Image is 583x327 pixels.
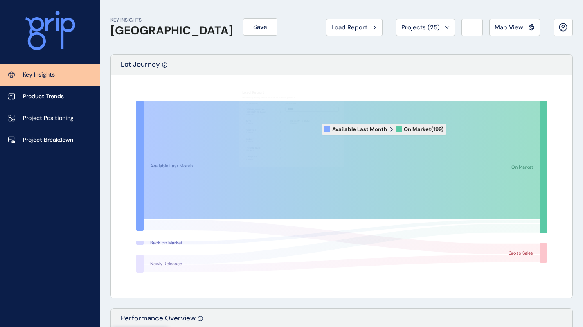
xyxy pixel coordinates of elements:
span: Save [253,23,267,31]
p: KEY INSIGHTS [110,17,233,24]
p: Project Breakdown [23,136,73,144]
button: Save [243,18,277,36]
span: Load Report [331,23,367,32]
p: Lot Journey [121,60,160,75]
button: Projects (25) [396,19,455,36]
p: Product Trends [23,92,64,101]
span: Map View [495,23,523,32]
p: Key Insights [23,71,55,79]
button: Load Report [326,19,383,36]
span: Projects ( 25 ) [401,23,440,32]
p: Project Positioning [23,114,74,122]
h1: [GEOGRAPHIC_DATA] [110,24,233,38]
button: Map View [489,19,540,36]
